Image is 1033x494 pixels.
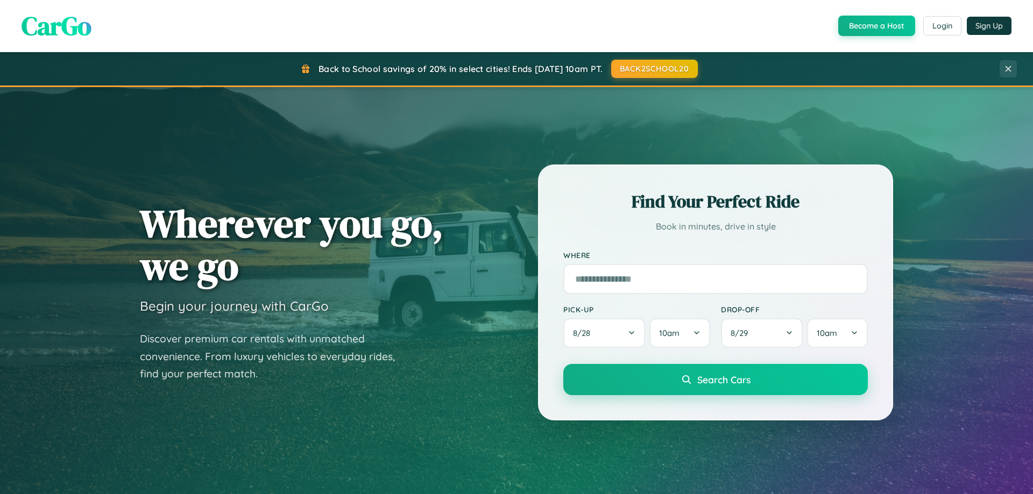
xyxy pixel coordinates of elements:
p: Book in minutes, drive in style [563,219,868,234]
label: Drop-off [721,305,868,314]
button: Become a Host [838,16,915,36]
p: Discover premium car rentals with unmatched convenience. From luxury vehicles to everyday rides, ... [140,330,409,383]
button: Sign Up [967,17,1011,35]
span: 10am [817,328,837,338]
span: 10am [659,328,680,338]
label: Where [563,250,868,260]
span: Back to School savings of 20% in select cities! Ends [DATE] 10am PT. [319,63,603,74]
span: Search Cars [697,374,751,385]
span: 8 / 29 [731,328,753,338]
span: 8 / 28 [573,328,596,338]
button: Login [923,16,961,35]
button: 8/29 [721,318,803,348]
button: 8/28 [563,318,645,348]
label: Pick-up [563,305,710,314]
button: Search Cars [563,364,868,395]
button: 10am [807,318,868,348]
h2: Find Your Perfect Ride [563,190,868,213]
button: BACK2SCHOOL20 [611,60,698,78]
h1: Wherever you go, we go [140,202,443,287]
span: CarGo [22,8,91,44]
button: 10am [649,318,710,348]
h3: Begin your journey with CarGo [140,298,329,314]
